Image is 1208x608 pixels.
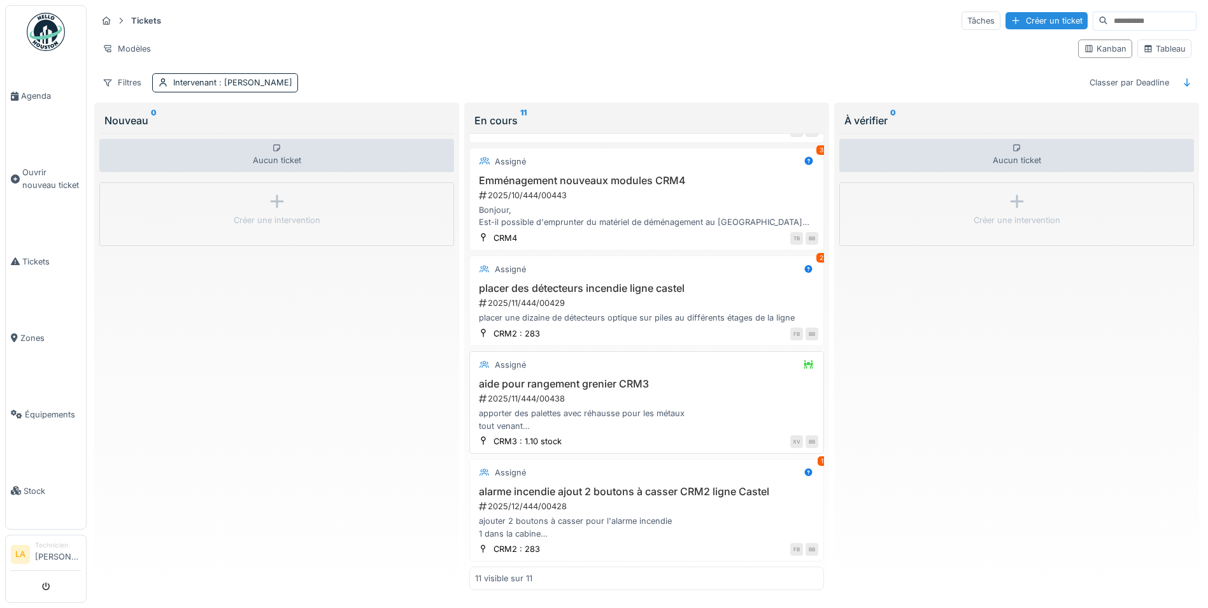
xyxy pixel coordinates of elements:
div: CRM3 : 1.10 stock [494,435,562,447]
div: apporter des palettes avec réhausse pour les métaux tout venant papiers Les vider au fur et à mer... [475,407,818,431]
div: 2025/12/444/00428 [478,500,818,512]
div: BB [806,232,818,245]
a: Ouvrir nouveau ticket [6,134,86,223]
span: Tickets [22,256,81,268]
div: Technicien [35,540,81,550]
sup: 0 [890,113,896,128]
a: Zones [6,300,86,376]
div: Modèles [97,40,157,58]
div: Tableau [1143,43,1186,55]
li: [PERSON_NAME] [35,540,81,568]
span: Stock [24,485,81,497]
div: FB [790,543,803,556]
a: Stock [6,452,86,529]
h3: Emménagement nouveaux modules CRM4 [475,175,818,187]
a: Tickets [6,223,86,300]
span: Équipements [25,409,81,421]
div: Créer une intervention [974,214,1060,226]
span: Ouvrir nouveau ticket [22,166,81,191]
div: BB [806,435,818,448]
div: Intervenant [173,76,292,89]
div: placer une dizaine de détecteurs optique sur piles au différents étages de la ligne [475,312,818,324]
li: LA [11,545,30,564]
div: Aucun ticket [99,139,454,172]
h3: placer des détecteurs incendie ligne castel [475,282,818,294]
div: 2025/10/444/00443 [478,189,818,201]
span: Zones [20,332,81,344]
div: 1 [818,456,827,466]
div: Assigné [495,467,526,479]
div: CRM4 [494,232,517,244]
strong: Tickets [126,15,166,27]
div: Créer une intervention [234,214,320,226]
div: Tâches [962,11,1000,30]
div: En cours [474,113,819,128]
div: À vérifier [844,113,1189,128]
sup: 11 [520,113,527,128]
div: 2025/11/444/00438 [478,393,818,405]
div: Filtres [97,73,147,92]
span: : [PERSON_NAME] [217,78,292,87]
div: Assigné [495,156,526,168]
div: CRM2 : 283 [494,543,540,555]
div: Kanban [1084,43,1126,55]
div: BB [806,328,818,340]
div: 3 [816,145,827,155]
a: Agenda [6,58,86,134]
div: BB [806,543,818,556]
div: Nouveau [104,113,449,128]
div: 2 [816,253,827,263]
div: Bonjour, Est-il possible d'emprunter du matériel de déménagement au [GEOGRAPHIC_DATA] pour l'emmé... [475,204,818,228]
a: LA Technicien[PERSON_NAME] [11,540,81,571]
sup: 0 [151,113,157,128]
img: Badge_color-CXgf-gQk.svg [27,13,65,51]
div: Assigné [495,359,526,371]
h3: aide pour rangement grenier CRM3 [475,378,818,390]
span: Agenda [21,90,81,102]
div: FB [790,328,803,340]
div: CRM2 : 283 [494,328,540,340]
h3: alarme incendie ajout 2 boutons à casser CRM2 ligne Castel [475,486,818,498]
div: TB [790,232,803,245]
div: Aucun ticket [839,139,1194,172]
div: Assigné [495,263,526,275]
div: Créer un ticket [1005,12,1088,29]
div: 2025/11/444/00429 [478,297,818,309]
div: 11 visible sur 11 [475,572,532,584]
div: Classer par Deadline [1084,73,1175,92]
div: XV [790,435,803,448]
a: Équipements [6,376,86,452]
div: ajouter 2 boutons à casser pour l'alarme incendie 1 dans la cabine 1 au rez en dessous de la cabine [475,515,818,539]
